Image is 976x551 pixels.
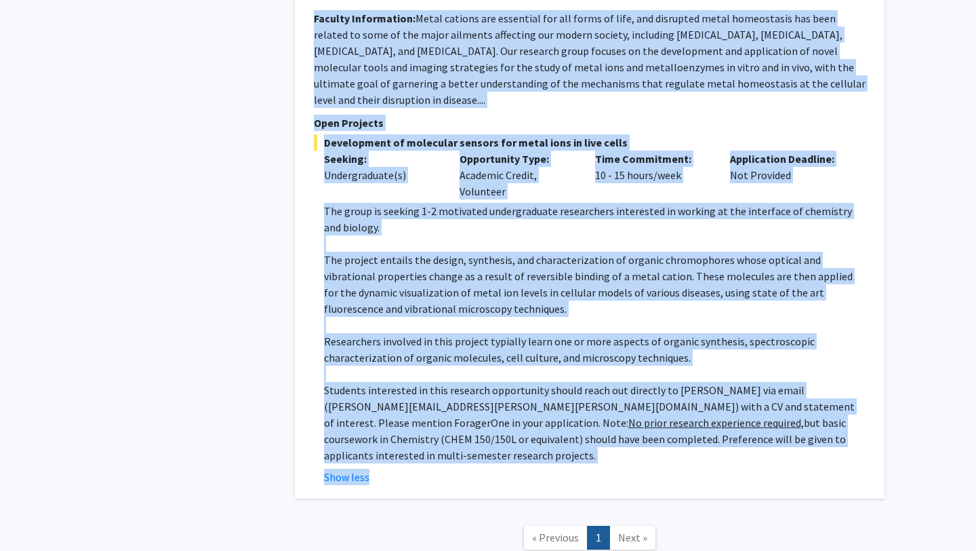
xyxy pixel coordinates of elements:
a: 1 [587,526,610,550]
p: Researchers involved in this project typially learn one or more aspects of organic synthesis, spe... [324,333,866,366]
a: Previous Page [523,526,588,550]
a: Next Page [609,526,656,550]
button: Show less [324,469,369,485]
p: Students interested in this research opportunity should reach out directly to [PERSON_NAME] via e... [324,382,866,463]
p: Opportunity Type: [460,151,575,167]
p: Seeking: [324,151,439,167]
u: No prior research experience required, [628,416,804,430]
p: Open Projects [314,115,866,131]
div: Academic Credit, Volunteer [449,151,585,199]
p: Application Deadline: [730,151,845,167]
span: Development of molecular sensors for metal ions in live cells [314,134,866,151]
p: The project entails the design, synthesis, and characterization of organic chromophores whose opt... [324,252,866,317]
fg-read-more: Metal cations are essential for all forms of life, and disrupted metal homeostasis has been relat... [314,12,866,107]
span: « Previous [532,531,579,544]
div: Undergraduate(s) [324,167,439,183]
span: Next » [618,531,647,544]
p: Time Commitment: [595,151,710,167]
p: The group is seeking 1-2 motivated undergraduate researchers interested in working at the interfa... [324,203,866,235]
div: Not Provided [720,151,855,199]
iframe: Chat [10,490,58,541]
div: 10 - 15 hours/week [585,151,720,199]
b: Faculty Information: [314,12,415,25]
